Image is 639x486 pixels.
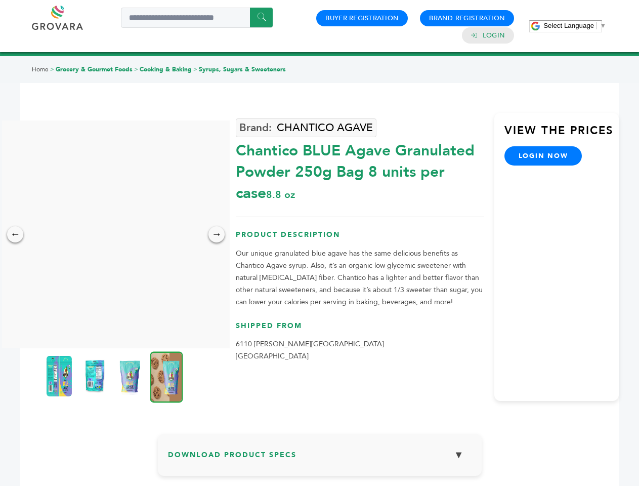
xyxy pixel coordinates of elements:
[168,444,472,473] h3: Download Product Specs
[236,118,376,137] a: CHANTICO AGAVE
[150,351,183,402] img: Chantico BLUE Agave Granulated Powder 250g Bag 8 units per case 8.8 oz
[600,22,606,29] span: ▼
[117,356,143,396] img: Chantico BLUE Agave Granulated Powder 250g Bag 8 units per case 8.8 oz
[543,22,594,29] span: Select Language
[266,188,295,201] span: 8.8 oz
[82,356,107,396] img: Chantico BLUE Agave Granulated Powder 250g Bag 8 units per case 8.8 oz Nutrition Info
[121,8,273,28] input: Search a product or brand...
[429,14,505,23] a: Brand Registration
[543,22,606,29] a: Select Language​
[208,226,225,242] div: →
[504,146,582,166] a: login now
[134,65,138,73] span: >
[50,65,54,73] span: >
[47,356,72,396] img: Chantico BLUE Agave Granulated Powder 250g Bag 8 units per case 8.8 oz Product Label
[446,444,472,466] button: ▼
[193,65,197,73] span: >
[32,65,49,73] a: Home
[236,338,484,362] p: 6110 [PERSON_NAME][GEOGRAPHIC_DATA] [GEOGRAPHIC_DATA]
[56,65,133,73] a: Grocery & Gourmet Foods
[236,248,484,308] p: Our unique granulated blue agave has the same delicious benefits as Chantico Agave syrup. Also, i...
[236,135,484,204] div: Chantico BLUE Agave Granulated Powder 250g Bag 8 units per case
[140,65,192,73] a: Cooking & Baking
[236,321,484,339] h3: Shipped From
[236,230,484,248] h3: Product Description
[504,123,619,146] h3: View the Prices
[483,31,505,40] a: Login
[325,14,399,23] a: Buyer Registration
[7,226,23,242] div: ←
[199,65,286,73] a: Syrups, Sugars & Sweeteners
